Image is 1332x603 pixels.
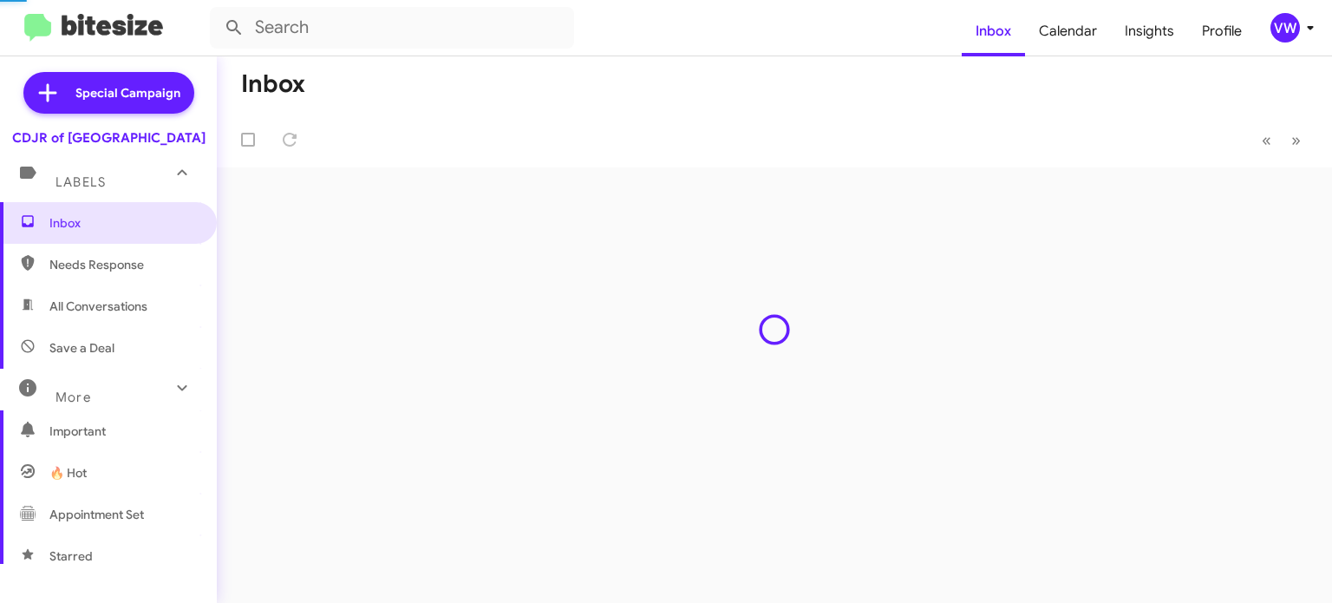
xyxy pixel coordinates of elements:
span: Inbox [49,214,197,232]
nav: Page navigation example [1252,122,1311,158]
a: Special Campaign [23,72,194,114]
div: CDJR of [GEOGRAPHIC_DATA] [12,129,206,147]
h1: Inbox [241,70,305,98]
button: Next [1281,122,1311,158]
button: vw [1256,13,1313,43]
a: Calendar [1025,6,1111,56]
span: Starred [49,547,93,565]
span: Appointment Set [49,506,144,523]
span: All Conversations [49,298,147,315]
a: Inbox [962,6,1025,56]
div: vw [1270,13,1300,43]
a: Insights [1111,6,1188,56]
span: More [55,390,91,405]
span: Save a Deal [49,339,114,357]
span: Special Campaign [75,84,180,102]
input: Search [210,7,574,49]
span: » [1291,129,1301,151]
span: Labels [55,174,106,190]
button: Previous [1251,122,1282,158]
span: Needs Response [49,256,197,273]
span: Important [49,423,197,440]
a: Profile [1188,6,1256,56]
span: « [1262,129,1271,151]
span: 🔥 Hot [49,464,87,482]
